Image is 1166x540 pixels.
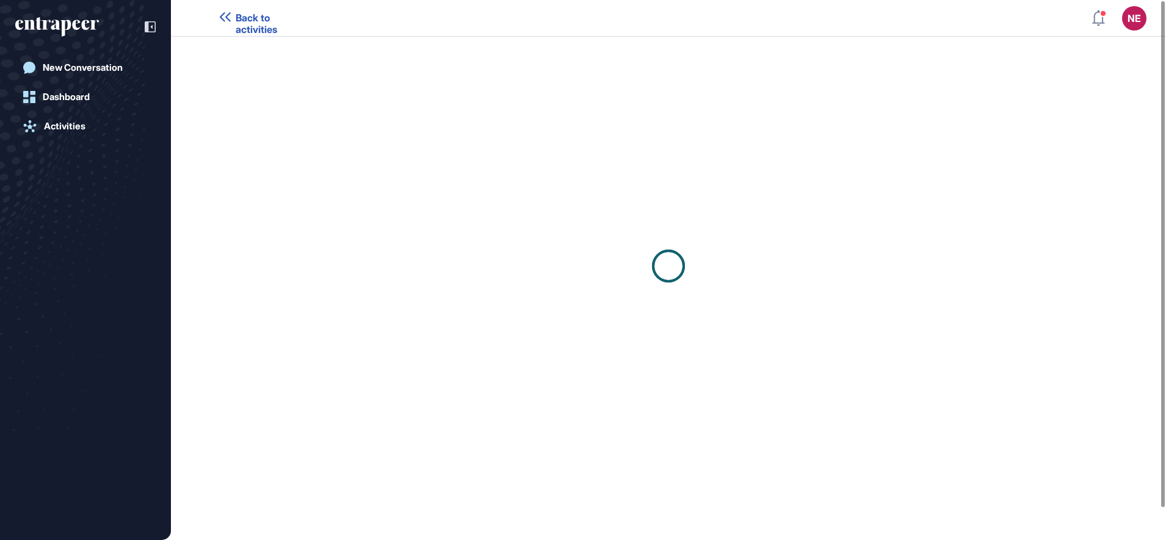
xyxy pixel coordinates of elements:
div: Dashboard [43,92,90,103]
a: Activities [15,114,156,139]
a: Back to activities [220,12,313,24]
div: Activities [44,121,85,132]
button: NE [1122,6,1146,31]
div: New Conversation [43,62,123,73]
a: New Conversation [15,56,156,80]
a: Dashboard [15,85,156,109]
span: Back to activities [236,12,313,35]
div: entrapeer-logo [15,17,99,37]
